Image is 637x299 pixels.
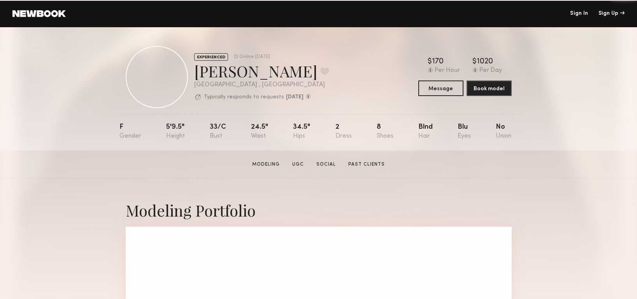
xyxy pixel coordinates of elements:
b: [DATE] [286,94,304,100]
div: No [496,124,511,140]
div: Per Day [479,67,502,74]
div: $ [428,58,432,66]
button: Message [418,80,463,96]
div: [GEOGRAPHIC_DATA] , [GEOGRAPHIC_DATA] [194,82,329,88]
div: 34.5" [293,124,310,140]
button: Book model [467,80,512,96]
a: Past Clients [345,161,388,168]
div: 2 [335,124,352,140]
div: 33/c [210,124,226,140]
div: 8 [377,124,393,140]
div: F [119,124,141,140]
div: $ [472,58,477,66]
div: 5'9.5" [166,124,185,140]
div: 24.5" [251,124,268,140]
div: Blnd [418,124,433,140]
div: [PERSON_NAME] [194,61,329,81]
a: Sign In [570,11,588,16]
p: Typically responds to requests [204,94,284,100]
div: Blu [458,124,471,140]
a: Social [313,161,339,168]
div: Per Hour [435,67,460,74]
div: Modeling Portfolio [126,200,512,220]
div: 170 [432,58,444,66]
a: Modeling [249,161,283,168]
a: UGC [289,161,307,168]
div: EXPERIENCED [194,53,228,61]
div: Sign Up [598,11,625,16]
div: Online [DATE] [239,54,270,59]
div: 1020 [477,58,493,66]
